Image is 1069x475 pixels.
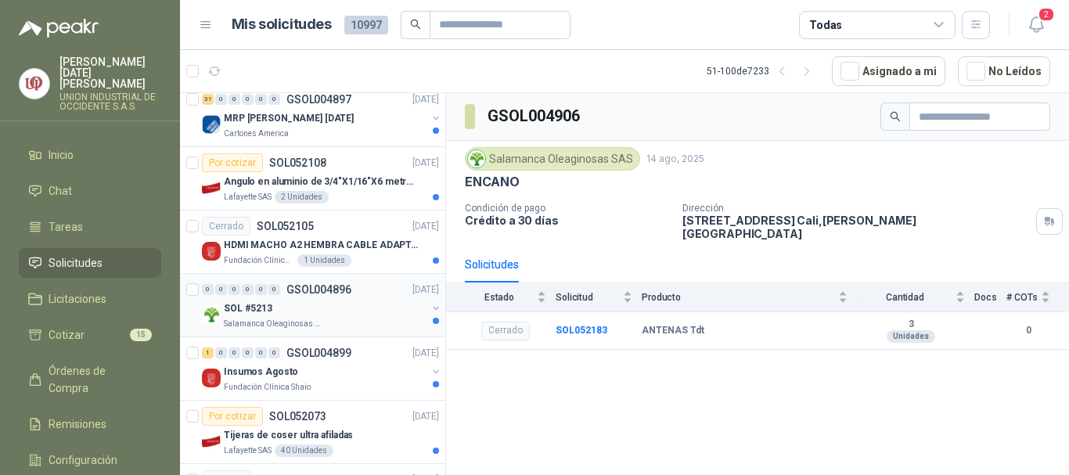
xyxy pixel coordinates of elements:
div: 0 [229,94,240,105]
div: 0 [268,284,280,295]
div: 0 [242,284,254,295]
a: Remisiones [19,409,161,439]
th: Docs [974,282,1006,311]
a: 31 0 0 0 0 0 GSOL004897[DATE] Company LogoMRP [PERSON_NAME] [DATE]Cartones America [202,90,442,140]
span: Inicio [49,146,74,164]
p: Tijeras de coser ultra afiladas [224,428,353,443]
th: Estado [446,282,556,311]
img: Company Logo [468,150,485,167]
a: Cotizar15 [19,320,161,350]
p: Cartones America [224,128,289,140]
a: Licitaciones [19,284,161,314]
img: Company Logo [202,305,221,324]
b: 0 [1006,323,1050,338]
a: Chat [19,176,161,206]
span: search [410,19,421,30]
button: No Leídos [958,56,1050,86]
span: Órdenes de Compra [49,362,146,397]
p: Angulo en aluminio de 3/4"X1/16"X6 metros color Anolok [224,175,419,189]
b: 3 [857,318,965,331]
span: Licitaciones [49,290,106,308]
div: 0 [255,94,267,105]
div: 0 [215,94,227,105]
div: Salamanca Oleaginosas SAS [465,147,640,171]
span: Cotizar [49,326,85,344]
span: 2 [1038,7,1055,22]
p: [DATE] [412,282,439,297]
a: Por cotizarSOL052108[DATE] Company LogoAngulo en aluminio de 3/4"X1/16"X6 metros color AnolokLafa... [180,147,445,211]
a: 1 0 0 0 0 0 GSOL004899[DATE] Company LogoInsumos AgostoFundación Clínica Shaio [202,344,442,394]
p: [DATE] [412,409,439,424]
span: Solicitudes [49,254,103,272]
div: 0 [215,347,227,358]
a: Solicitudes [19,248,161,278]
p: 14 ago, 2025 [646,152,704,167]
p: SOL #5213 [224,301,272,316]
p: GSOL004899 [286,347,351,358]
a: Órdenes de Compra [19,356,161,403]
div: 0 [242,347,254,358]
p: GSOL004897 [286,94,351,105]
div: 40 Unidades [275,444,333,457]
p: ENCANO [465,174,520,190]
p: HDMI MACHO A2 HEMBRA CABLE ADAPTADOR CONVERTIDOR FOR MONIT [224,238,419,253]
span: # COTs [1006,292,1038,303]
span: 10997 [344,16,388,34]
a: CerradoSOL052105[DATE] Company LogoHDMI MACHO A2 HEMBRA CABLE ADAPTADOR CONVERTIDOR FOR MONITFund... [180,211,445,274]
p: Salamanca Oleaginosas SAS [224,318,322,330]
span: Estado [465,292,534,303]
div: Cerrado [481,322,530,340]
span: Configuración [49,452,117,469]
div: 1 [202,347,214,358]
span: search [890,111,901,122]
div: Cerrado [202,217,250,236]
p: UNION INDUSTRIAL DE OCCIDENTE S.A.S. [59,92,161,111]
p: SOL052073 [269,411,326,422]
img: Company Logo [20,69,49,99]
div: 0 [229,347,240,358]
th: Cantidad [857,282,974,311]
div: 0 [229,284,240,295]
p: MRP [PERSON_NAME] [DATE] [224,111,354,126]
p: Fundación Clínica Shaio [224,254,294,267]
b: ANTENAS Tdt [642,325,704,337]
img: Logo peakr [19,19,99,38]
div: Unidades [887,330,935,343]
span: Solicitud [556,292,620,303]
div: 0 [202,284,214,295]
h3: GSOL004906 [488,104,582,128]
span: Chat [49,182,72,200]
span: Tareas [49,218,83,236]
div: 0 [268,94,280,105]
p: [PERSON_NAME][DATE] [PERSON_NAME] [59,56,161,89]
p: [DATE] [412,219,439,234]
p: Fundación Clínica Shaio [224,381,311,394]
th: Solicitud [556,282,642,311]
p: Insumos Agosto [224,365,298,380]
a: 0 0 0 0 0 0 GSOL004896[DATE] Company LogoSOL #5213Salamanca Oleaginosas SAS [202,280,442,330]
a: Inicio [19,140,161,170]
a: Tareas [19,212,161,242]
img: Company Logo [202,369,221,387]
div: 2 Unidades [275,191,329,203]
p: SOL052108 [269,157,326,168]
span: Cantidad [857,292,952,303]
p: [DATE] [412,156,439,171]
div: Solicitudes [465,256,519,273]
button: Asignado a mi [832,56,945,86]
div: 0 [268,347,280,358]
p: Lafayette SAS [224,191,272,203]
p: Crédito a 30 días [465,214,670,227]
div: 51 - 100 de 7233 [707,59,819,84]
img: Company Logo [202,242,221,261]
div: 0 [242,94,254,105]
div: 0 [255,284,267,295]
p: [STREET_ADDRESS] Cali , [PERSON_NAME][GEOGRAPHIC_DATA] [682,214,1030,240]
p: Lafayette SAS [224,444,272,457]
a: SOL052183 [556,325,607,336]
div: Todas [809,16,842,34]
div: 1 Unidades [297,254,351,267]
div: Por cotizar [202,407,263,426]
p: [DATE] [412,92,439,107]
th: Producto [642,282,857,311]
